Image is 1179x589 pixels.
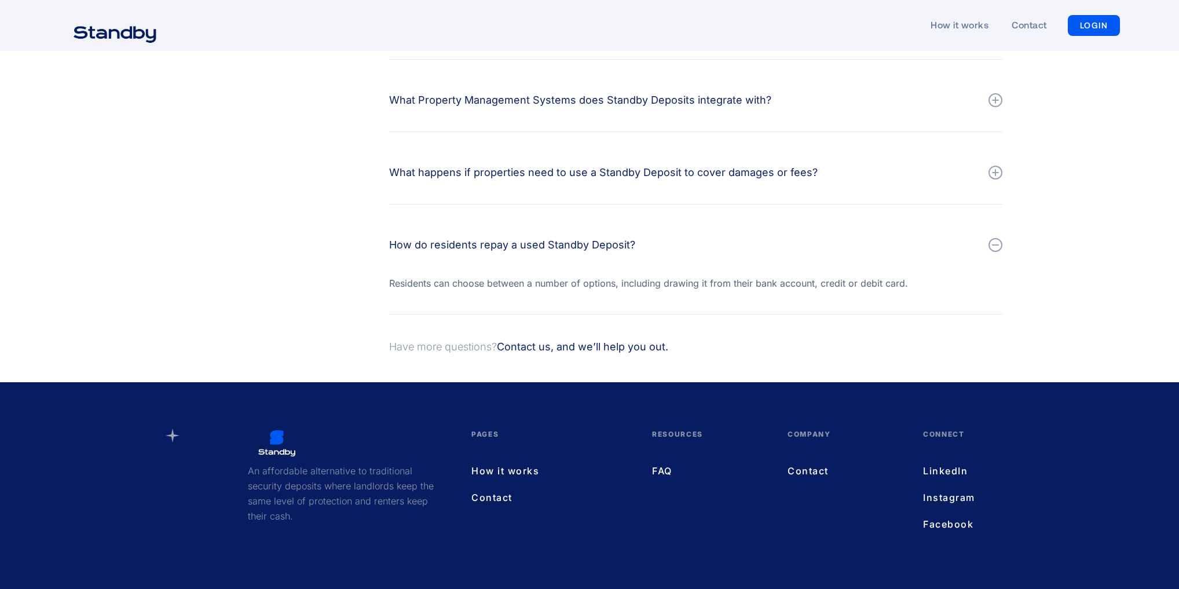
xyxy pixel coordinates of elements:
div: Connect [923,429,990,463]
a: Contact [788,463,900,478]
p: An affordable alternative to traditional security deposits where landlords keep the same level of... [248,463,437,524]
a: How it works [471,463,629,478]
a: Contact us, and we’ll help you out. [497,341,668,353]
a: LinkedIn [923,463,990,478]
div: pages [471,429,629,463]
div: What happens if properties need to use a Standby Deposit to cover damages or fees? [389,164,818,181]
a: home [59,19,171,32]
div: Residents can choose between a number of options, including drawing it from their bank account, c... [389,276,941,291]
div: What Property Management Systems does Standby Deposits integrate with? [389,92,771,108]
p: Have more questions? [389,338,668,356]
a: LOGIN [1068,15,1121,36]
div: Resources [652,429,764,463]
a: Facebook [923,517,990,532]
div: How do residents repay a used Standby Deposit? [389,237,635,253]
a: Contact [471,490,629,505]
div: Company [788,429,900,463]
a: Instagram [923,490,990,505]
a: FAQ [652,463,764,478]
